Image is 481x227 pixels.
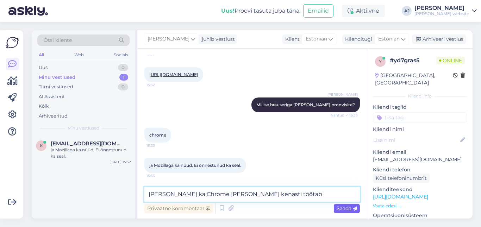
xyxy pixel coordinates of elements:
[39,83,73,90] div: Tiimi vestlused
[51,147,131,159] div: ja Mozillaga ka nüüd. Ei õnnestunud ka seal.
[378,35,400,43] span: Estonian
[118,83,128,90] div: 0
[149,132,166,138] span: chrome
[402,6,412,16] div: AJ
[342,5,385,17] div: Aktiivne
[146,173,173,178] span: 15:33
[146,143,173,148] span: 15:33
[39,64,48,71] div: Uus
[373,126,467,133] p: Kliendi nimi
[73,50,85,59] div: Web
[44,37,72,44] span: Otsi kliente
[373,149,467,156] p: Kliendi email
[119,74,128,81] div: 1
[373,93,467,99] div: Kliendi info
[373,166,467,174] p: Kliendi telefon
[51,140,124,147] span: kristel.laurson@gmail.com
[112,50,130,59] div: Socials
[414,5,469,11] div: [PERSON_NAME]
[373,203,467,209] p: Vaata edasi ...
[373,194,428,200] a: [URL][DOMAIN_NAME]
[373,174,430,183] div: Küsi telefoninumbrit
[282,36,300,43] div: Klient
[148,35,189,43] span: [PERSON_NAME]
[373,103,467,111] p: Kliendi tag'id
[6,36,19,49] img: Askly Logo
[221,7,300,15] div: Proovi tasuta juba täna:
[221,7,235,14] b: Uus!
[412,34,466,44] div: Arhiveeri vestlus
[342,36,372,43] div: Klienditugi
[118,64,128,71] div: 0
[39,93,65,100] div: AI Assistent
[373,112,467,123] input: Lisa tag
[331,113,358,118] span: Nähtud ✓ 15:33
[144,187,360,202] textarea: [PERSON_NAME] ka Chrome [PERSON_NAME] kenasti töötab
[39,113,68,120] div: Arhiveeritud
[373,156,467,163] p: [EMAIL_ADDRESS][DOMAIN_NAME]
[414,5,477,17] a: [PERSON_NAME][PERSON_NAME] website
[414,11,469,17] div: [PERSON_NAME] website
[144,204,213,213] div: Privaatne kommentaar
[306,35,327,43] span: Estonian
[373,186,467,193] p: Klienditeekond
[436,57,465,64] span: Online
[37,50,45,59] div: All
[199,36,235,43] div: juhib vestlust
[327,92,358,97] span: [PERSON_NAME]
[337,205,357,212] span: Saada
[303,4,333,18] button: Emailid
[375,72,453,87] div: [GEOGRAPHIC_DATA], [GEOGRAPHIC_DATA]
[149,72,198,77] a: [URL][DOMAIN_NAME]
[149,163,241,168] span: ja Mozillaga ka nüüd. Ei õnnestunud ka seal.
[146,82,173,88] span: 15:32
[39,74,75,81] div: Minu vestlused
[390,56,436,65] div: # yd7gras5
[39,103,49,110] div: Kõik
[379,59,382,64] span: y
[68,125,99,131] span: Minu vestlused
[373,136,459,144] input: Lisa nimi
[256,102,355,107] span: Millise brauseriga [PERSON_NAME] proovisite?
[373,212,467,219] p: Operatsioonisüsteem
[40,143,43,148] span: k
[110,159,131,165] div: [DATE] 15:32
